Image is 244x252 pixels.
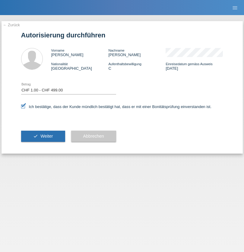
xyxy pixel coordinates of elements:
[51,62,109,71] div: [GEOGRAPHIC_DATA]
[166,62,223,71] div: [DATE]
[108,48,166,57] div: [PERSON_NAME]
[229,6,241,9] a: menu
[51,49,65,52] span: Vorname
[108,49,124,52] span: Nachname
[21,131,65,142] button: check Weiter
[40,134,53,139] span: Weiter
[83,134,104,139] span: Abbrechen
[108,62,141,66] span: Aufenthaltsbewilligung
[33,134,38,139] i: check
[71,131,116,142] button: Abbrechen
[21,104,212,109] label: Ich bestätige, dass der Kunde mündlich bestätigt hat, dass er mit einer Bonitätsprüfung einversta...
[166,62,212,66] span: Einreisedatum gemäss Ausweis
[21,31,223,39] h1: Autorisierung durchführen
[3,23,20,27] a: ← Zurück
[232,5,238,11] i: menu
[51,62,68,66] span: Nationalität
[108,62,166,71] div: C
[51,48,109,57] div: [PERSON_NAME]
